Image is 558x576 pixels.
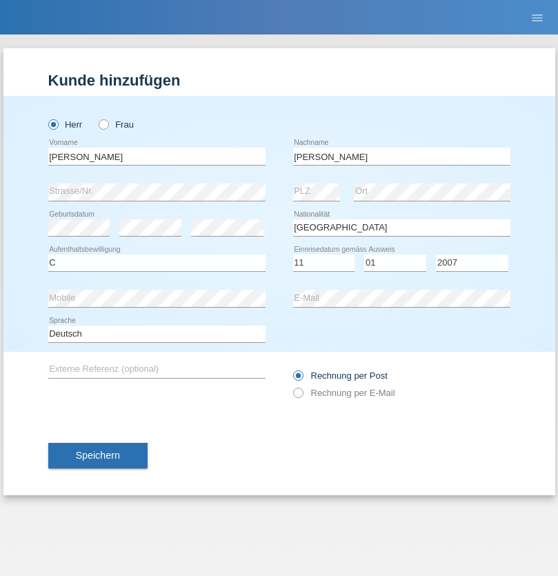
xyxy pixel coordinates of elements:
h1: Kunde hinzufügen [48,72,510,89]
label: Rechnung per Post [293,370,388,381]
label: Frau [99,119,134,130]
input: Rechnung per Post [293,370,302,388]
button: Speichern [48,443,148,469]
label: Rechnung per E-Mail [293,388,395,398]
a: menu [524,13,551,21]
i: menu [530,11,544,25]
input: Frau [99,119,108,128]
label: Herr [48,119,83,130]
span: Speichern [76,450,120,461]
input: Herr [48,119,57,128]
input: Rechnung per E-Mail [293,388,302,405]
